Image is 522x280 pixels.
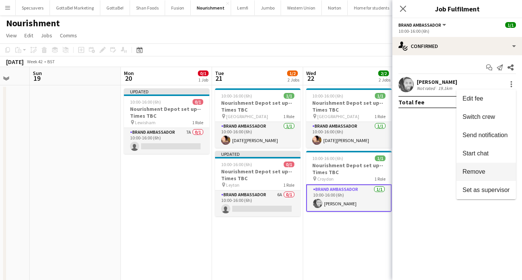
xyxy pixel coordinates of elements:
span: Send notification [463,132,508,138]
button: Edit fee [456,90,516,108]
button: Start chat [456,144,516,163]
button: Set as supervisor [456,181,516,199]
span: Edit fee [463,95,483,102]
span: Set as supervisor [463,187,510,193]
span: Start chat [463,150,488,157]
button: Switch crew [456,108,516,126]
span: Remove [463,168,485,175]
button: Send notification [456,126,516,144]
span: Switch crew [463,114,495,120]
button: Remove [456,163,516,181]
